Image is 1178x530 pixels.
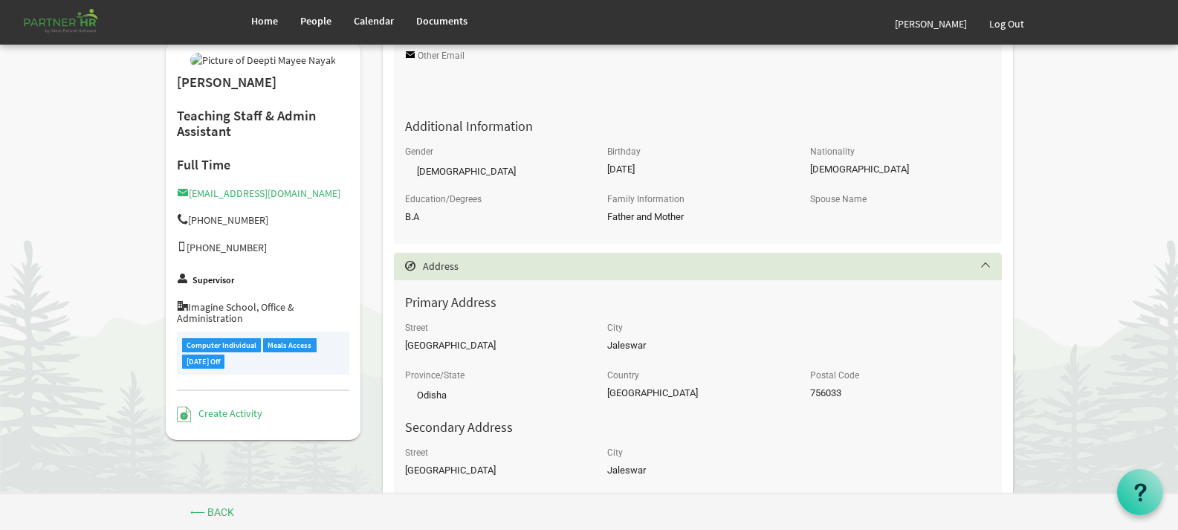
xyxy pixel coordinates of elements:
label: Gender [405,147,433,157]
img: Create Activity [177,407,191,422]
label: Supervisor [192,276,234,285]
div: [DATE] Off [182,355,225,369]
label: Education/Degrees [405,195,482,204]
span: Calendar [354,14,394,28]
h4: Secondary Address [394,420,1002,435]
span: Documents [416,14,467,28]
label: Other Email [418,51,465,61]
a: Create Activity [177,407,262,420]
label: Postal Code [810,371,859,381]
a: [PERSON_NAME] [884,3,978,45]
label: Street [405,323,428,333]
label: Province/State [405,371,465,381]
label: Nationality [810,147,855,157]
h4: Full Time [177,158,350,172]
label: Birthday [607,147,641,157]
h5: Imagine School, Office & Administration [177,301,350,325]
h5: Address [405,260,1013,272]
h4: Primary Address [394,295,1002,310]
a: [EMAIL_ADDRESS][DOMAIN_NAME] [177,187,340,200]
h4: Additional Information [394,119,1002,134]
h2: [PERSON_NAME] [177,75,350,91]
h5: [PHONE_NUMBER] [177,242,350,253]
h5: [PHONE_NUMBER] [177,214,350,226]
img: Picture of Deepti Mayee Nayak [190,53,336,68]
label: Family Information [607,195,685,204]
span: Home [251,14,278,28]
span: People [300,14,331,28]
label: City [607,323,623,333]
a: Log Out [978,3,1035,45]
label: Spouse Name [810,195,867,204]
div: Computer Individual [182,338,262,352]
label: Street [405,448,428,458]
label: City [607,448,623,458]
div: Meals Access [263,338,317,352]
span: Select [405,261,415,271]
label: Country [607,371,639,381]
h2: Teaching Staff & Admin Assistant [177,109,350,139]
